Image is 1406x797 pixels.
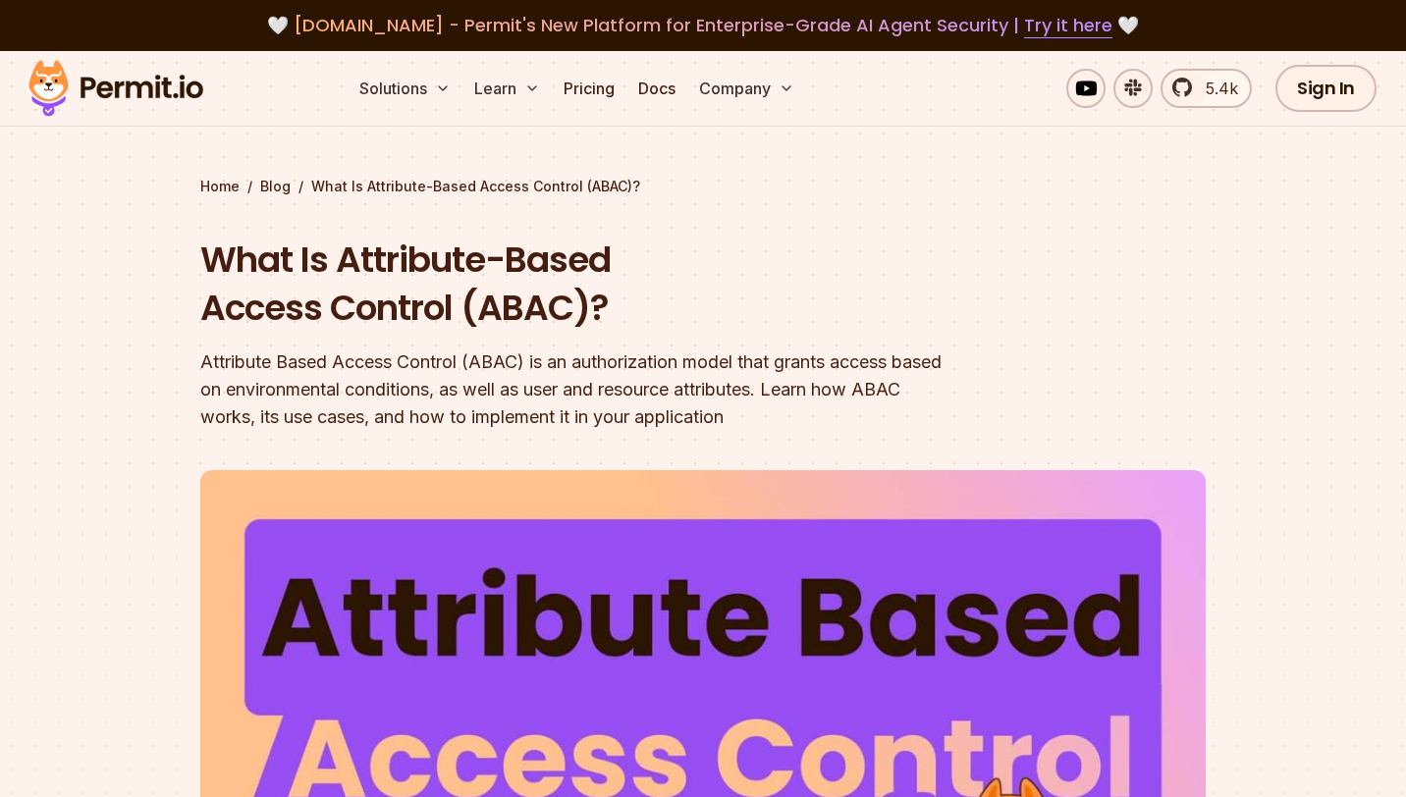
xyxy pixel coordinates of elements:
div: 🤍 🤍 [47,12,1359,39]
a: 5.4k [1161,69,1252,108]
a: Pricing [556,69,622,108]
div: / / [200,177,1206,196]
a: Try it here [1024,13,1112,38]
h1: What Is Attribute-Based Access Control (ABAC)? [200,236,954,333]
img: Permit logo [20,55,212,122]
span: [DOMAIN_NAME] - Permit's New Platform for Enterprise-Grade AI Agent Security | [294,13,1112,37]
a: Home [200,177,240,196]
a: Blog [260,177,291,196]
div: Attribute Based Access Control (ABAC) is an authorization model that grants access based on envir... [200,348,954,431]
span: 5.4k [1194,77,1238,100]
a: Docs [630,69,683,108]
button: Solutions [351,69,459,108]
button: Company [691,69,802,108]
a: Sign In [1275,65,1377,112]
button: Learn [466,69,548,108]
